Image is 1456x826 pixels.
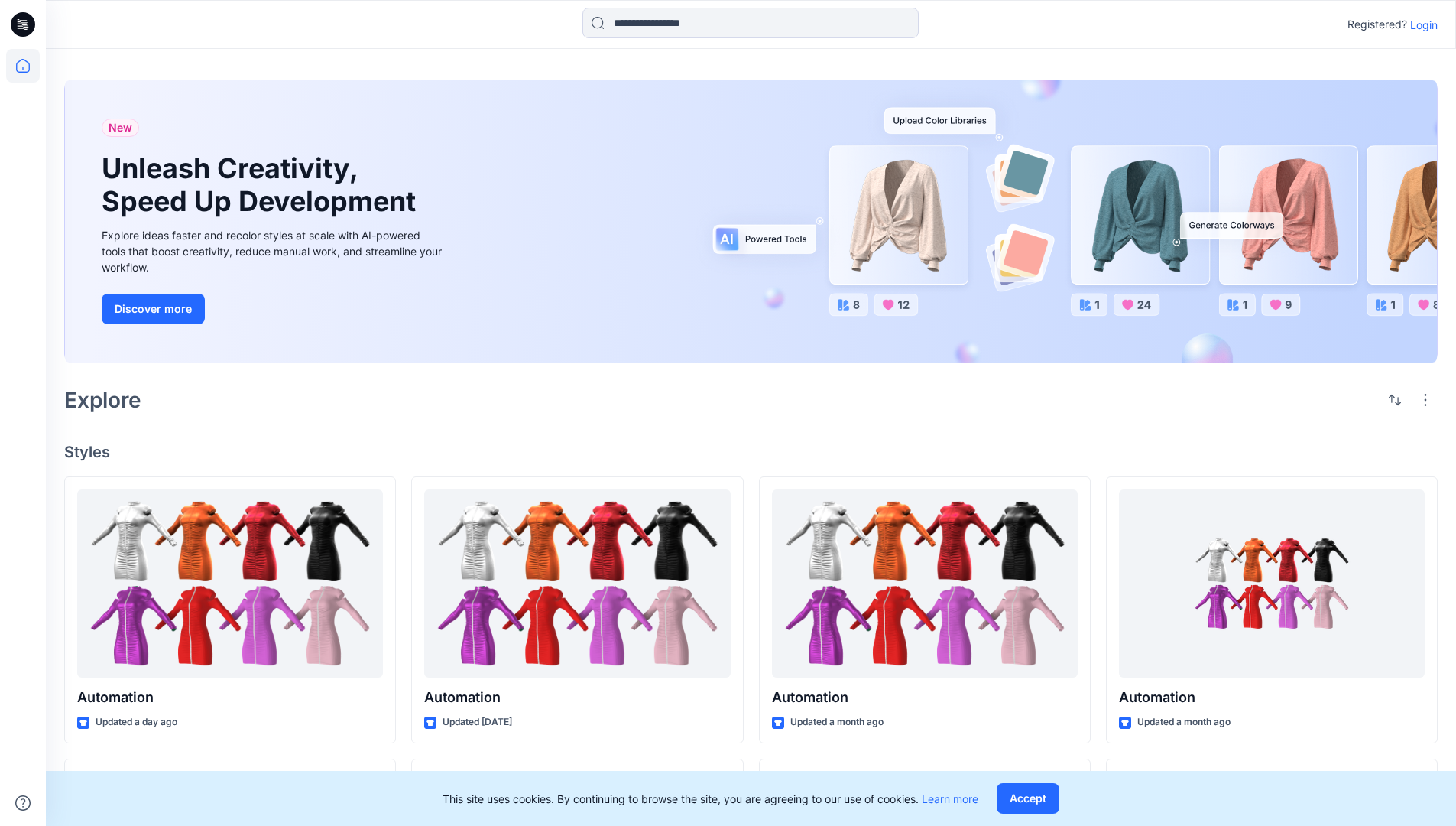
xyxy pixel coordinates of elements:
[443,714,512,730] p: Updated [DATE]
[424,687,730,708] p: Automation
[109,119,132,137] span: New
[64,388,141,412] h2: Explore
[443,791,978,807] p: This site uses cookies. By continuing to browse the site, you are agreeing to our use of cookies.
[1137,714,1231,730] p: Updated a month ago
[424,489,730,678] a: Automation
[1347,15,1407,34] p: Registered?
[772,489,1078,678] a: Automation
[1119,489,1425,678] a: Automation
[102,152,423,218] h1: Unleash Creativity, Speed Up Development
[77,489,383,678] a: Automation
[790,714,884,730] p: Updated a month ago
[1119,687,1425,708] p: Automation
[64,443,1438,461] h4: Styles
[102,227,446,275] div: Explore ideas faster and recolor styles at scale with AI-powered tools that boost creativity, red...
[77,687,383,708] p: Automation
[1410,17,1438,33] p: Login
[102,294,446,324] a: Discover more
[96,714,177,730] p: Updated a day ago
[922,792,978,805] a: Learn more
[772,687,1078,708] p: Automation
[997,783,1059,814] button: Accept
[102,294,205,324] button: Discover more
